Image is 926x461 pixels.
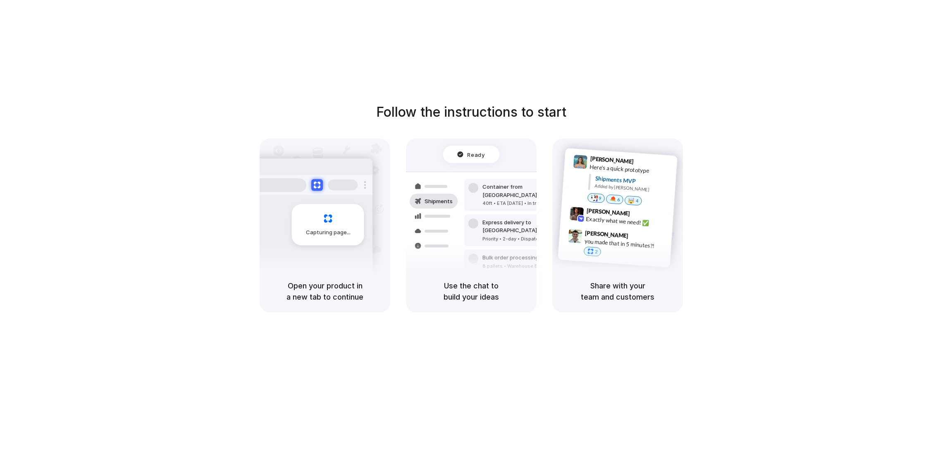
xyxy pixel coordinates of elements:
[584,237,667,251] div: you made that in 5 minutes?!
[595,174,671,188] div: Shipments MVP
[617,197,620,202] span: 6
[632,210,649,220] span: 9:42 AM
[482,200,572,207] div: 40ft • ETA [DATE] • In transit
[416,280,527,303] h5: Use the chat to build your ideas
[636,158,653,168] span: 9:41 AM
[306,228,352,237] span: Capturing page
[482,183,572,199] div: Container from [GEOGRAPHIC_DATA]
[482,263,559,270] div: 8 pallets • Warehouse B • Packed
[376,102,566,122] h1: Follow the instructions to start
[585,228,629,240] span: [PERSON_NAME]
[586,215,668,229] div: Exactly what we need! ✅
[482,254,559,262] div: Bulk order processing
[562,280,673,303] h5: Share with your team and customers
[425,197,453,206] span: Shipments
[482,218,572,235] div: Express delivery to [GEOGRAPHIC_DATA]
[586,206,630,218] span: [PERSON_NAME]
[482,235,572,243] div: Priority • 2-day • Dispatched
[595,250,598,254] span: 2
[636,199,639,203] span: 4
[590,154,634,166] span: [PERSON_NAME]
[599,196,601,201] span: 9
[594,182,671,194] div: Added by [PERSON_NAME]
[589,163,672,177] div: Here's a quick prototype
[468,150,485,158] span: Ready
[628,197,635,204] div: 🤯
[631,232,648,242] span: 9:47 AM
[270,280,380,303] h5: Open your product in a new tab to continue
